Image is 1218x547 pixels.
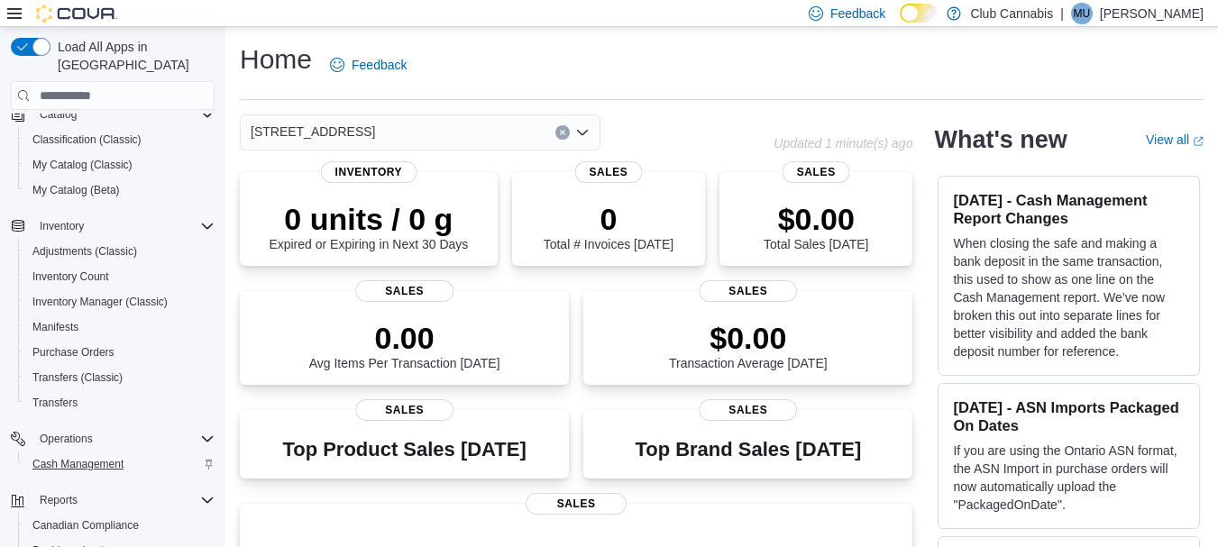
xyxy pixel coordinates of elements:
span: Sales [699,399,798,421]
button: Catalog [32,104,84,125]
span: Sales [574,161,642,183]
div: Total # Invoices [DATE] [544,201,673,251]
button: Purchase Orders [18,340,222,365]
input: Dark Mode [900,4,938,23]
span: Sales [526,493,627,515]
button: Reports [32,489,85,511]
span: Inventory [40,219,84,233]
div: Expired or Expiring in Next 30 Days [269,201,468,251]
button: Inventory [32,215,91,237]
span: Purchase Orders [32,345,114,360]
h2: What's new [934,125,1067,154]
span: Canadian Compliance [25,515,215,536]
span: Inventory [321,161,417,183]
span: Transfers (Classic) [25,367,215,388]
button: Transfers (Classic) [18,365,222,390]
span: Purchase Orders [25,342,215,363]
span: Inventory Count [32,269,109,284]
span: Classification (Classic) [25,129,215,150]
span: Cash Management [25,453,215,475]
span: Operations [40,432,93,446]
h1: Home [240,41,312,77]
span: My Catalog (Beta) [32,183,120,197]
span: Transfers [25,392,215,414]
div: Transaction Average [DATE] [669,320,828,370]
a: Purchase Orders [25,342,122,363]
span: Inventory Count [25,266,215,287]
a: My Catalog (Beta) [25,179,127,201]
span: [STREET_ADDRESS] [251,121,375,142]
p: Updated 1 minute(s) ago [774,136,912,150]
a: Cash Management [25,453,131,475]
span: Sales [699,280,798,302]
h3: Top Product Sales [DATE] [282,439,526,460]
span: Canadian Compliance [32,518,139,533]
span: Reports [40,493,78,507]
button: My Catalog (Classic) [18,152,222,178]
span: Catalog [40,107,77,122]
button: Classification (Classic) [18,127,222,152]
p: $0.00 [669,320,828,356]
a: Feedback [323,47,414,83]
img: Cova [36,5,117,23]
span: Catalog [32,104,215,125]
div: Avg Items Per Transaction [DATE] [309,320,500,370]
span: Manifests [25,316,215,338]
a: Manifests [25,316,86,338]
span: Load All Apps in [GEOGRAPHIC_DATA] [50,38,215,74]
a: View allExternal link [1146,132,1204,147]
a: Transfers (Classic) [25,367,130,388]
button: My Catalog (Beta) [18,178,222,203]
button: Reports [4,488,222,513]
a: Inventory Count [25,266,116,287]
p: When closing the safe and making a bank deposit in the same transaction, this used to show as one... [953,234,1185,360]
button: Inventory [4,214,222,239]
button: Operations [4,426,222,451]
span: Inventory Manager (Classic) [25,291,215,313]
a: Transfers [25,392,85,414]
h3: [DATE] - Cash Management Report Changes [953,191,1185,227]
p: 0.00 [309,320,500,356]
h3: Top Brand Sales [DATE] [635,439,861,460]
a: Classification (Classic) [25,129,149,150]
a: Adjustments (Classic) [25,241,144,262]
span: Sales [783,161,850,183]
button: Catalog [4,102,222,127]
p: 0 units / 0 g [269,201,468,237]
button: Transfers [18,390,222,415]
span: MU [1074,3,1091,24]
button: Adjustments (Classic) [18,239,222,264]
span: Cash Management [32,457,124,471]
p: If you are using the Ontario ASN format, the ASN Import in purchase orders will now automatically... [953,442,1185,514]
button: Cash Management [18,451,222,477]
span: Inventory [32,215,215,237]
p: [PERSON_NAME] [1100,3,1204,24]
span: Feedback [352,56,407,74]
span: Classification (Classic) [32,132,142,147]
svg: External link [1193,136,1204,147]
button: Manifests [18,315,222,340]
span: Transfers (Classic) [32,370,123,385]
span: Manifests [32,320,78,334]
p: | [1060,3,1064,24]
span: Adjustments (Classic) [32,244,137,259]
h3: [DATE] - ASN Imports Packaged On Dates [953,398,1185,434]
p: 0 [544,201,673,237]
span: My Catalog (Classic) [25,154,215,176]
a: My Catalog (Classic) [25,154,140,176]
span: Inventory Manager (Classic) [32,295,168,309]
button: Open list of options [575,125,590,140]
span: Operations [32,428,215,450]
button: Clear input [555,125,570,140]
span: My Catalog (Classic) [32,158,133,172]
span: Transfers [32,396,78,410]
span: Sales [355,399,454,421]
a: Canadian Compliance [25,515,146,536]
span: My Catalog (Beta) [25,179,215,201]
p: $0.00 [764,201,868,237]
span: Reports [32,489,215,511]
div: Total Sales [DATE] [764,201,868,251]
a: Inventory Manager (Classic) [25,291,175,313]
button: Operations [32,428,100,450]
